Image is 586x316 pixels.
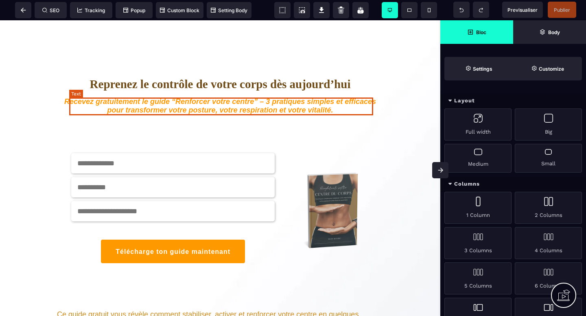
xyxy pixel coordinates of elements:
span: Popup [123,7,145,13]
span: Settings [444,57,513,80]
span: Tracking [77,7,105,13]
div: Full width [444,108,512,141]
div: 1 Column [444,192,512,224]
div: 4 Columns [515,227,582,259]
strong: Bloc [476,29,486,35]
span: SEO [42,7,59,13]
div: Layout [440,93,586,108]
span: View components [274,2,291,18]
span: Setting Body [211,7,247,13]
span: Preview [502,2,543,18]
div: 2 Columns [515,192,582,224]
div: Small [515,144,582,173]
strong: Body [548,29,560,35]
div: 6 Columns [515,262,582,294]
button: Télécharge ton guide maintenant [101,219,245,243]
div: 5 Columns [444,262,512,294]
div: Big [515,108,582,141]
span: Open Style Manager [513,57,582,80]
span: Publier [554,7,570,13]
div: Medium [444,144,512,173]
span: Previsualiser [507,7,538,13]
strong: Customize [539,66,564,72]
span: Open Layer Manager [513,20,586,44]
span: Custom Block [160,7,199,13]
div: 3 Columns [444,227,512,259]
i: Recevez gratuitement le guide “Renforcer votre centre” – 3 pratiques simples et efficaces pour tr... [64,77,378,94]
span: Screenshot [294,2,310,18]
img: b5817189f640a198fbbb5bc8c2515528_10.png [283,143,377,237]
div: Columns [440,177,586,192]
span: Open Blocks [440,20,513,44]
strong: Settings [473,66,492,72]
